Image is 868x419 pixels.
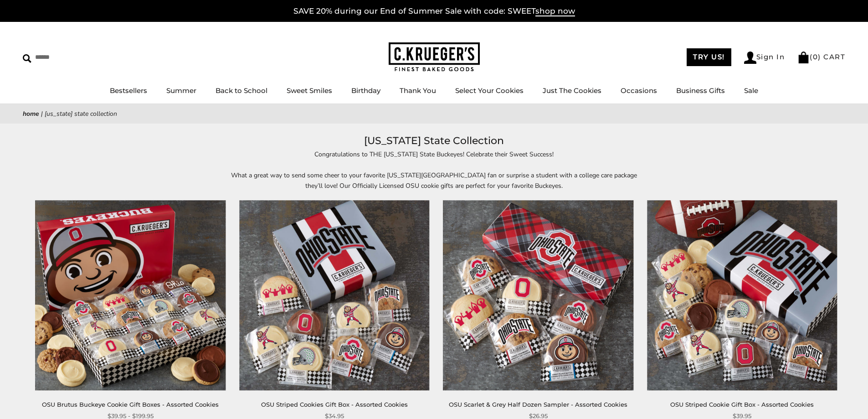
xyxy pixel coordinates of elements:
[670,401,814,408] a: OSU Striped Cookie Gift Box - Assorted Cookies
[261,401,408,408] a: OSU Striped Cookies Gift Box - Assorted Cookies
[36,133,832,149] h1: [US_STATE] State Collection
[23,109,845,119] nav: breadcrumbs
[42,401,219,408] a: OSU Brutus Buckeye Cookie Gift Boxes - Assorted Cookies
[293,6,575,16] a: SAVE 20% during our End of Summer Sale with code: SWEETshop now
[744,52,785,64] a: Sign In
[621,86,657,95] a: Occasions
[687,48,731,66] a: TRY US!
[45,109,117,118] span: [US_STATE] State Collection
[455,86,524,95] a: Select Your Cookies
[166,86,196,95] a: Summer
[535,6,575,16] span: shop now
[216,86,267,95] a: Back to School
[23,54,31,63] img: Search
[797,52,810,63] img: Bag
[647,200,837,390] img: OSU Striped Cookie Gift Box - Assorted Cookies
[744,86,758,95] a: Sale
[389,42,480,72] img: C.KRUEGER'S
[41,109,43,118] span: |
[443,200,633,390] img: OSU Scarlet & Grey Half Dozen Sampler - Assorted Cookies
[287,86,332,95] a: Sweet Smiles
[543,86,601,95] a: Just The Cookies
[110,86,147,95] a: Bestsellers
[676,86,725,95] a: Business Gifts
[225,149,644,160] p: Congratulations to THE [US_STATE] State Buckeyes! Celebrate their Sweet Success!
[797,52,845,61] a: (0) CART
[813,52,818,61] span: 0
[449,401,627,408] a: OSU Scarlet & Grey Half Dozen Sampler - Assorted Cookies
[225,170,644,191] p: What a great way to send some cheer to your favorite [US_STATE][GEOGRAPHIC_DATA] fan or surprise ...
[36,200,226,390] img: OSU Brutus Buckeye Cookie Gift Boxes - Assorted Cookies
[400,86,436,95] a: Thank You
[744,52,756,64] img: Account
[239,200,429,390] img: OSU Striped Cookies Gift Box - Assorted Cookies
[23,50,131,64] input: Search
[23,109,39,118] a: Home
[351,86,380,95] a: Birthday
